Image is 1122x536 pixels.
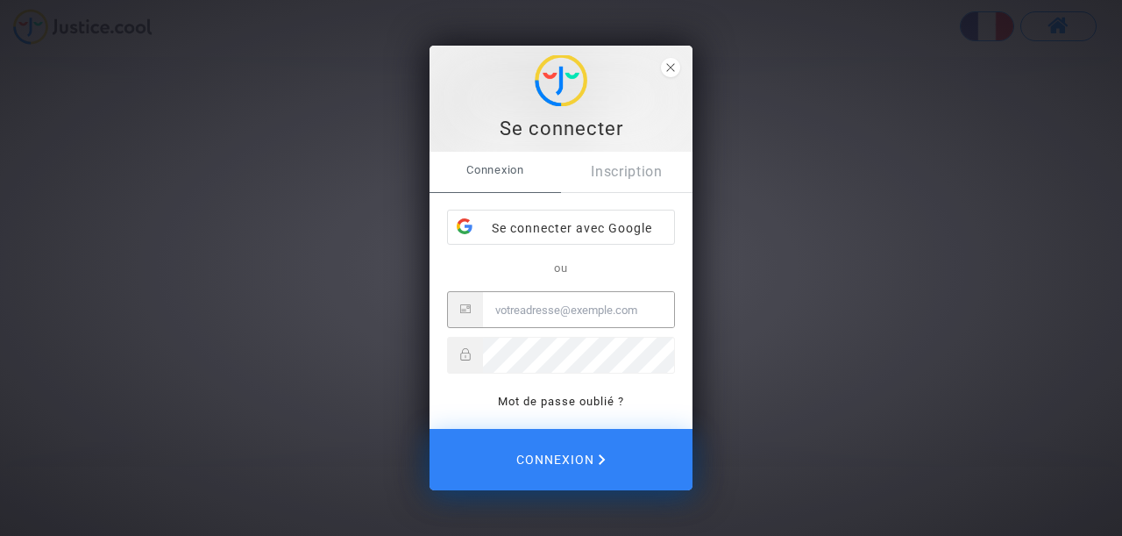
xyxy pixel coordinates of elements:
[430,429,692,490] button: Connexion
[661,58,680,77] span: close
[483,292,674,327] input: Email
[439,116,683,142] div: Se connecter
[483,338,674,373] input: Password
[554,261,568,275] span: ou
[561,152,692,192] a: Inscription
[498,395,624,408] a: Mot de passe oublié ?
[516,441,606,478] span: Connexion
[430,152,561,189] span: Connexion
[448,211,674,246] div: Se connecter avec Google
